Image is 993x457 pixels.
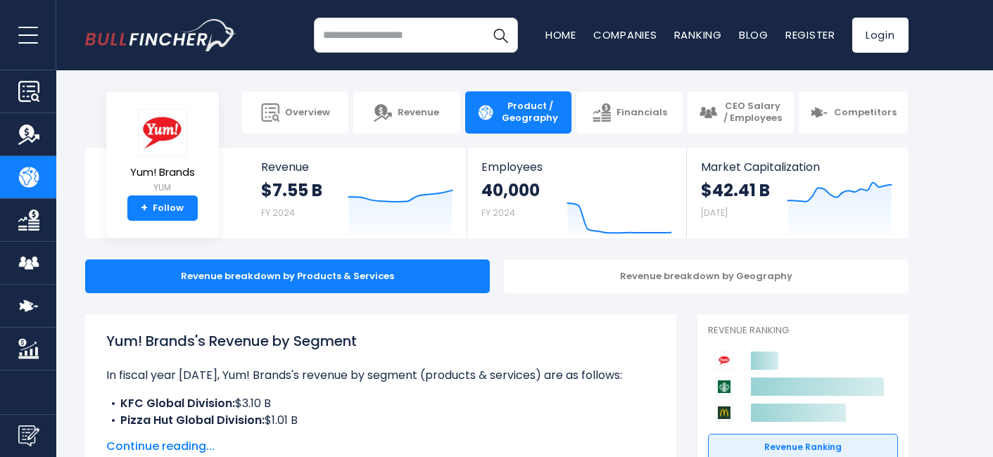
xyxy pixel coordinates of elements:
strong: $7.55 B [261,179,322,201]
li: $3.10 B [106,395,655,412]
a: Blog [739,27,769,42]
img: bullfincher logo [85,19,236,51]
a: Ranking [674,27,722,42]
button: Search [483,18,518,53]
a: Revenue [353,91,460,134]
a: Yum! Brands YUM [129,108,196,196]
span: Overview [285,107,330,119]
strong: $42.41 B [701,179,770,201]
p: In fiscal year [DATE], Yum! Brands's revenue by segment (products & services) are as follows: [106,367,655,384]
li: $1.01 B [106,412,655,429]
a: Financials [576,91,683,134]
a: Market Capitalization $42.41 B [DATE] [687,148,906,238]
div: Revenue breakdown by Geography [504,259,909,293]
span: Product / Geography [500,101,560,124]
strong: + [141,202,148,214]
a: Overview [242,91,348,134]
p: Revenue Ranking [708,325,898,337]
img: Yum! Brands competitors logo [715,352,733,370]
small: [DATE] [701,207,728,219]
h1: Yum! Brands's Revenue by Segment [106,330,655,352]
img: McDonald's Corporation competitors logo [715,404,733,422]
a: +Follow [127,195,198,221]
span: Financials [616,107,667,119]
span: Employees [481,160,672,174]
b: Pizza Hut Global Division: [120,412,265,428]
a: Home [545,27,576,42]
a: Employees 40,000 FY 2024 [467,148,686,238]
a: Register [785,27,835,42]
span: Revenue [398,107,439,119]
div: Revenue breakdown by Products & Services [85,259,490,293]
span: Continue reading... [106,438,655,455]
span: Yum! Brands [130,167,195,179]
img: Starbucks Corporation competitors logo [715,378,733,396]
span: Competitors [834,107,897,119]
span: Revenue [261,160,453,174]
span: Market Capitalization [701,160,892,174]
a: Login [852,18,909,53]
small: FY 2024 [261,207,295,219]
a: Revenue $7.55 B FY 2024 [247,148,467,238]
a: CEO Salary / Employees [688,91,794,134]
b: KFC Global Division: [120,395,235,411]
a: Product / Geography [465,91,571,134]
span: CEO Salary / Employees [723,101,783,124]
small: FY 2024 [481,207,515,219]
a: Competitors [799,91,908,134]
a: Go to homepage [85,19,236,51]
strong: 40,000 [481,179,540,201]
a: Companies [593,27,657,42]
small: YUM [130,181,195,194]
